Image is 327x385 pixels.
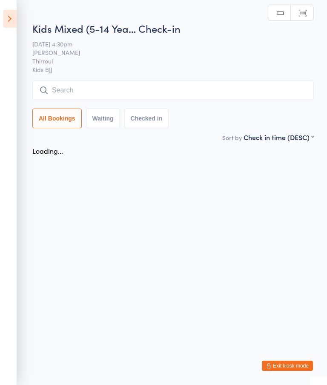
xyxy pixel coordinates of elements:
label: Sort by [222,133,242,142]
button: Waiting [86,109,120,128]
span: Thirroul [32,57,301,65]
button: All Bookings [32,109,82,128]
button: Checked in [124,109,169,128]
span: [PERSON_NAME] [32,48,301,57]
h2: Kids Mixed (5-14 Yea… Check-in [32,21,314,35]
button: Exit kiosk mode [262,361,313,371]
div: Check in time (DESC) [244,132,314,142]
span: Kids BJJ [32,65,314,74]
span: [DATE] 4:30pm [32,40,301,48]
input: Search [32,80,314,100]
div: Loading... [32,146,63,155]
